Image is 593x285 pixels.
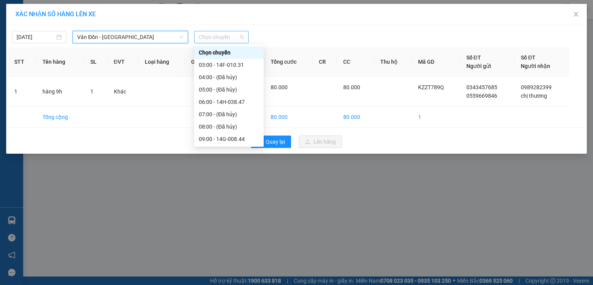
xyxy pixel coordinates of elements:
th: STT [8,47,36,77]
span: 0343457685 [466,84,497,90]
th: CR [313,47,337,77]
span: down [179,35,184,39]
span: 80.000 [343,84,360,90]
span: close [573,11,579,17]
div: 05:00 - (Đã hủy) [199,85,259,94]
div: 06:00 - 14H-038.47 [199,98,259,106]
th: Tên hàng [36,47,84,77]
td: 1 [412,107,460,128]
td: Khác [108,77,139,107]
td: hàng 9h [36,77,84,107]
span: Người gửi [466,63,491,69]
div: 04:00 - (Đã hủy) [199,73,259,81]
th: Tổng cước [264,47,313,77]
th: SL [84,47,108,77]
span: Quay lại [266,137,285,146]
span: Chọn chuyến [199,31,244,43]
input: 12/10/2025 [17,33,55,41]
span: 0989282399 [521,84,552,90]
span: Vân Đồn - Hà Nội [77,31,183,43]
th: CC [337,47,374,77]
div: 03:00 - 14F-010.31 [199,61,259,69]
th: Loại hàng [139,47,185,77]
td: 1 [8,77,36,107]
th: Mã GD [412,47,460,77]
div: 08:00 - (Đã hủy) [199,122,259,131]
span: XÁC NHẬN SỐ HÀNG LÊN XE [15,10,96,18]
td: 80.000 [337,107,374,128]
td: Tổng cộng [36,107,84,128]
span: 80.000 [271,84,288,90]
span: Người nhận [521,63,550,69]
span: 1 [90,88,93,95]
th: ĐVT [108,47,139,77]
span: chị thương [521,93,547,99]
button: uploadLên hàng [299,136,342,148]
span: 0559669846 [466,93,497,99]
span: KZZT789Q [418,84,444,90]
span: Số ĐT [521,54,535,61]
div: 09:00 - 14G-008.44 [199,135,259,143]
th: Ghi chú [185,47,224,77]
button: rollbackQuay lại [251,136,291,148]
button: Close [565,4,587,25]
div: Chọn chuyến [199,48,259,57]
td: 80.000 [264,107,313,128]
span: Số ĐT [466,54,481,61]
div: 07:00 - (Đã hủy) [199,110,259,119]
div: Chọn chuyến [194,46,264,59]
th: Thu hộ [374,47,412,77]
